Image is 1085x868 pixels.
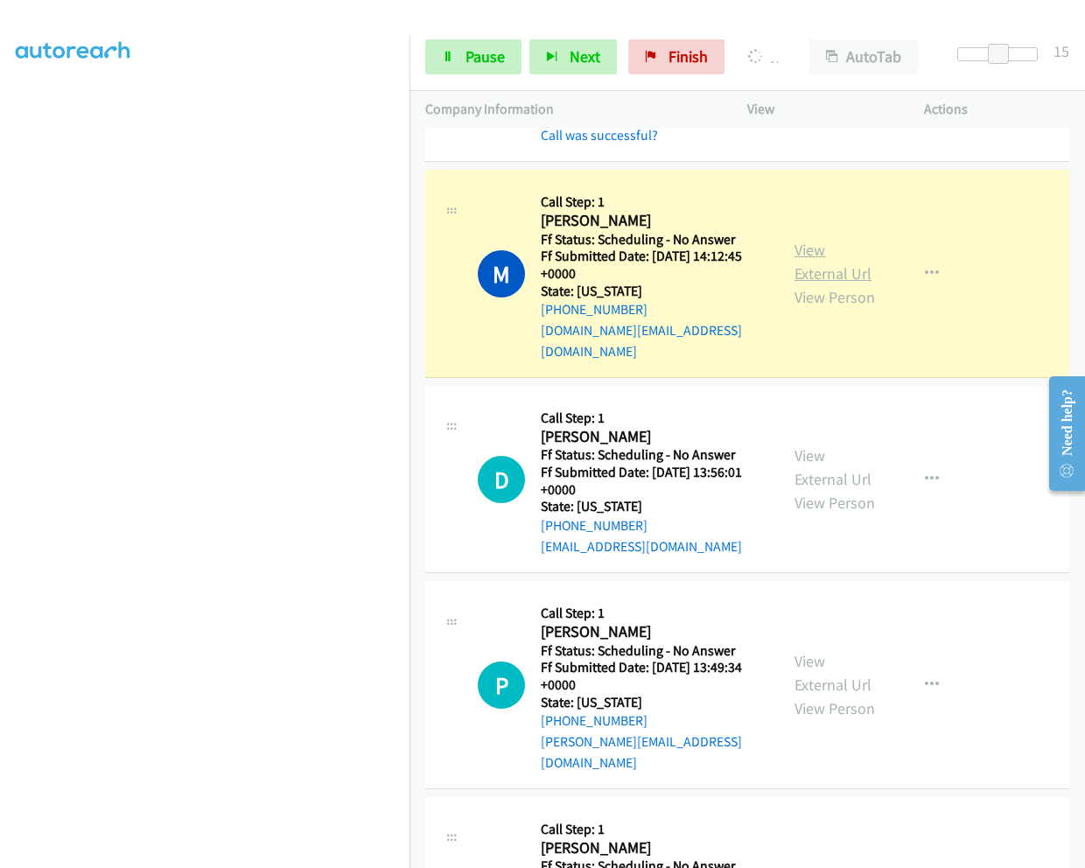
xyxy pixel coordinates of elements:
a: [PHONE_NUMBER] [541,712,647,729]
h5: Call Step: 1 [541,821,763,838]
a: Call was successful? [541,127,658,143]
a: Pause [425,39,521,74]
a: View External Url [794,445,871,489]
iframe: Dialpad [16,34,409,865]
span: Pause [465,46,505,66]
h1: D [478,456,525,503]
h5: Ff Status: Scheduling - No Answer [541,642,763,660]
h2: [PERSON_NAME] [541,211,757,231]
h5: Call Step: 1 [541,193,763,211]
h5: Ff Submitted Date: [DATE] 13:49:34 +0000 [541,659,763,693]
span: Next [570,46,600,66]
h1: M [478,250,525,297]
a: [EMAIL_ADDRESS][DOMAIN_NAME] [541,538,742,555]
h5: State: [US_STATE] [541,694,763,711]
h5: Ff Submitted Date: [DATE] 14:12:45 +0000 [541,248,763,282]
h5: Ff Status: Scheduling - No Answer [541,231,763,248]
h5: Call Step: 1 [541,409,763,427]
div: 15 [1053,39,1069,63]
iframe: Resource Center [1034,364,1085,503]
h2: [PERSON_NAME] [541,622,757,642]
h2: [PERSON_NAME] [541,427,757,447]
a: View External Url [794,651,871,695]
a: [PHONE_NUMBER] [541,517,647,534]
a: View Person [794,698,875,718]
a: [PERSON_NAME][EMAIL_ADDRESS][DOMAIN_NAME] [541,733,742,771]
p: Actions [924,99,1069,120]
h5: Call Step: 1 [541,605,763,622]
a: View External Url [794,240,871,283]
a: View Person [794,287,875,307]
div: The call is yet to be attempted [478,661,525,709]
a: [DOMAIN_NAME][EMAIL_ADDRESS][DOMAIN_NAME] [541,322,742,360]
a: [PHONE_NUMBER] [541,301,647,318]
button: AutoTab [809,39,918,74]
span: Finish [668,46,708,66]
a: View Person [794,493,875,513]
h1: P [478,661,525,709]
p: Dialing [PERSON_NAME] [748,45,778,69]
h2: [PERSON_NAME] [541,838,757,858]
h5: State: [US_STATE] [541,283,763,300]
a: Finish [628,39,724,74]
button: Next [529,39,617,74]
p: Company Information [425,99,716,120]
h5: Ff Status: Scheduling - No Answer [541,446,763,464]
p: View [747,99,892,120]
h5: State: [US_STATE] [541,498,763,515]
div: The call is yet to be attempted [478,456,525,503]
h5: Ff Submitted Date: [DATE] 13:56:01 +0000 [541,464,763,498]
